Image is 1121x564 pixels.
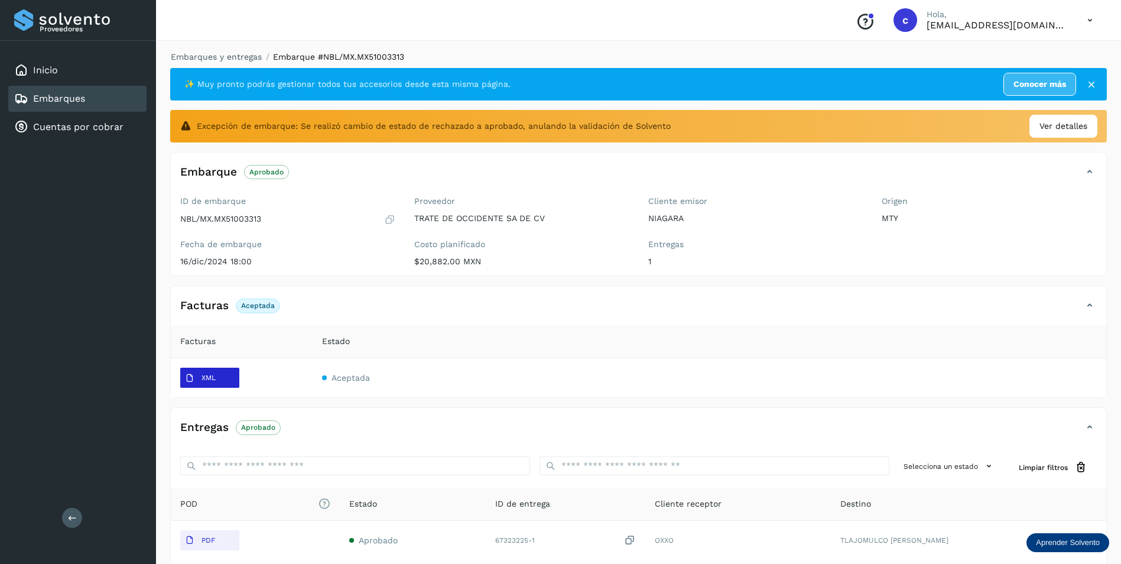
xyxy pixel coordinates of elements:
[241,423,275,432] p: Aprobado
[171,52,262,61] a: Embarques y entregas
[414,213,629,223] p: TRATE DE OCCIDENTE SA DE CV
[8,57,147,83] div: Inicio
[1009,456,1097,478] button: Limpiar filtros
[180,239,395,249] label: Fecha de embarque
[648,196,863,206] label: Cliente emisor
[8,114,147,140] div: Cuentas por cobrar
[899,456,1000,476] button: Selecciona un estado
[180,498,330,510] span: POD
[414,239,629,249] label: Costo planificado
[197,120,671,132] span: Excepción de embarque: Se realizó cambio de estado de rechazado a aprobado, anulando la validació...
[8,86,147,112] div: Embarques
[414,196,629,206] label: Proveedor
[655,498,722,510] span: Cliente receptor
[359,536,398,545] span: Aprobado
[927,9,1068,20] p: Hola,
[349,498,377,510] span: Estado
[180,166,237,179] h4: Embarque
[840,498,871,510] span: Destino
[33,64,58,76] a: Inicio
[171,417,1106,447] div: EntregasAprobado
[171,296,1106,325] div: FacturasAceptada
[202,374,216,382] p: XML
[180,299,229,313] h4: Facturas
[33,121,124,132] a: Cuentas por cobrar
[273,52,404,61] span: Embarque #NBL/MX.MX51003313
[202,536,215,544] p: PDF
[414,257,629,267] p: $20,882.00 MXN
[322,335,350,348] span: Estado
[180,257,395,267] p: 16/dic/2024 18:00
[648,257,863,267] p: 1
[882,196,1097,206] label: Origen
[1003,73,1076,96] a: Conocer más
[170,51,1107,63] nav: breadcrumb
[180,421,229,435] h4: Entregas
[645,521,831,560] td: OXXO
[1036,538,1100,547] p: Aprender Solvento
[1026,533,1109,552] div: Aprender Solvento
[40,25,142,33] p: Proveedores
[882,213,1097,223] p: MTY
[33,93,85,104] a: Embarques
[249,168,284,176] p: Aprobado
[180,335,216,348] span: Facturas
[927,20,1068,31] p: clarisa_flores@fragua.com.mx
[180,530,239,550] button: PDF
[1019,462,1068,473] span: Limpiar filtros
[495,498,550,510] span: ID de entrega
[332,373,370,383] span: Aceptada
[171,162,1106,192] div: EmbarqueAprobado
[831,521,1106,560] td: TLAJOMULCO [PERSON_NAME]
[648,239,863,249] label: Entregas
[184,78,511,90] span: ✨ Muy pronto podrás gestionar todos tus accesorios desde esta misma página.
[180,214,261,224] p: NBL/MX.MX51003313
[241,302,275,310] p: Aceptada
[180,196,395,206] label: ID de embarque
[648,213,863,223] p: NIAGARA
[180,368,239,388] button: XML
[495,534,636,547] div: 67323225-1
[1039,120,1087,132] span: Ver detalles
